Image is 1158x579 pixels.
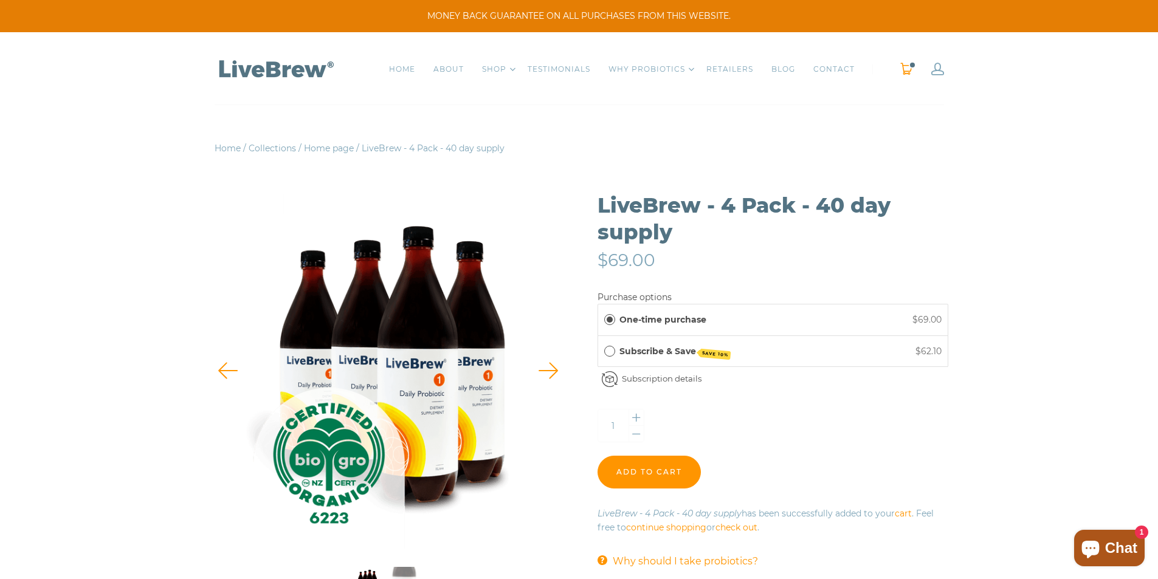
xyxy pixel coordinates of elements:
[598,250,655,270] span: $69.00
[210,192,567,549] img: LiveBrew - 4 Pack - 40 day supply
[619,344,731,358] label: Subscribe & Save
[771,63,795,75] a: BLOG
[362,143,505,154] span: LiveBrew - 4 Pack - 40 day supply
[715,522,757,533] a: check out
[613,553,758,569] a: Why should I take probiotics?
[298,143,302,154] span: /
[613,555,758,567] span: Why should I take probiotics?
[915,346,942,357] span: $62.10
[598,456,701,488] input: Add to cart
[249,143,296,154] a: Collections
[215,58,336,79] img: LiveBrew
[909,61,916,69] span: 0
[706,63,753,75] a: RETAILERS
[700,348,731,359] span: SAVE 10%
[482,63,506,75] a: SHOP
[356,143,359,154] span: /
[389,63,415,75] a: HOME
[619,313,706,326] label: One-time purchase
[433,63,464,75] a: ABOUT
[813,63,855,75] a: CONTACT
[604,344,615,358] div: Subscribe & Save
[18,10,1140,22] span: MONEY BACK GUARANTEE ON ALL PURCHASES FROM THIS WEBSITE.
[598,292,672,303] label: Purchase options
[598,192,949,245] h1: LiveBrew - 4 Pack - 40 day supply
[626,522,706,533] a: continue shopping
[608,63,685,75] a: WHY PROBIOTICS
[900,63,913,75] a: 0
[1070,530,1148,569] inbox-online-store-chat: Shopify online store chat
[598,409,629,442] input: Quantity
[912,314,942,325] span: $69.00
[215,143,241,154] a: Home
[598,508,742,519] em: LiveBrew - 4 Pack - 40 day supply
[622,374,702,383] a: Subscription details
[598,507,949,535] div: has been successfully added to your . Feel free to or .
[895,508,912,519] a: cart
[528,63,590,75] a: TESTIMONIALS
[243,143,246,154] span: /
[604,313,615,326] div: One-time purchase
[304,143,354,154] a: Home page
